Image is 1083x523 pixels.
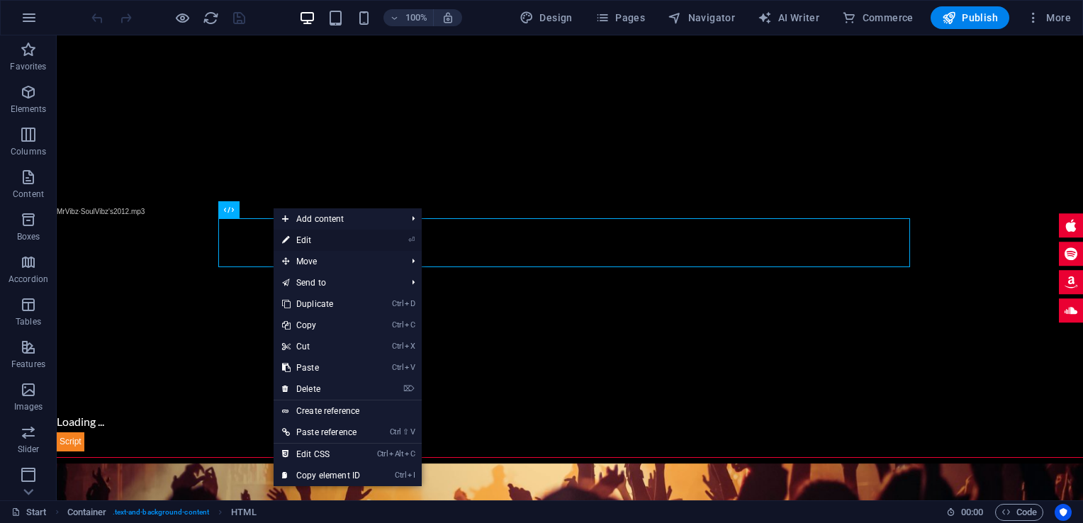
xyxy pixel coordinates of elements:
[995,504,1043,521] button: Code
[274,357,369,378] a: CtrlVPaste
[274,400,422,422] a: Create reference
[405,449,415,459] i: C
[202,9,219,26] button: reload
[405,342,415,351] i: X
[1026,11,1071,25] span: More
[11,359,45,370] p: Features
[931,6,1009,29] button: Publish
[9,274,48,285] p: Accordion
[392,342,403,351] i: Ctrl
[405,299,415,308] i: D
[836,6,919,29] button: Commerce
[203,10,219,26] i: Reload page
[1055,504,1072,521] button: Usercentrics
[274,293,369,315] a: CtrlDDuplicate
[274,444,369,465] a: CtrlAltCEdit CSS
[11,146,46,157] p: Columns
[942,11,998,25] span: Publish
[514,6,578,29] button: Design
[390,427,401,437] i: Ctrl
[383,9,434,26] button: 100%
[67,504,107,521] span: Click to select. Double-click to edit
[405,363,415,372] i: V
[752,6,825,29] button: AI Writer
[174,9,191,26] button: Click here to leave preview mode and continue editing
[410,427,415,437] i: V
[274,272,400,293] a: Send to
[662,6,741,29] button: Navigator
[274,422,369,443] a: Ctrl⇧VPaste reference
[274,336,369,357] a: CtrlXCut
[17,231,40,242] p: Boxes
[1021,6,1077,29] button: More
[590,6,651,29] button: Pages
[274,230,369,251] a: ⏎Edit
[11,103,47,115] p: Elements
[13,189,44,200] p: Content
[971,507,973,517] span: :
[10,61,46,72] p: Favorites
[231,504,256,521] span: Click to select. Double-click to edit
[274,251,400,272] span: Move
[274,208,400,230] span: Add content
[842,11,914,25] span: Commerce
[11,504,47,521] a: Click to cancel selection. Double-click to open Pages
[1001,504,1037,521] span: Code
[442,11,454,24] i: On resize automatically adjust zoom level to fit chosen device.
[595,11,645,25] span: Pages
[113,504,210,521] span: . text-and-background-content
[274,315,369,336] a: CtrlCCopy
[403,384,415,393] i: ⌦
[395,471,406,480] i: Ctrl
[668,11,735,25] span: Navigator
[961,504,983,521] span: 00 00
[392,320,403,330] i: Ctrl
[274,465,369,486] a: CtrlICopy element ID
[403,427,409,437] i: ⇧
[14,401,43,412] p: Images
[405,9,427,26] h6: 100%
[405,320,415,330] i: C
[67,504,257,521] nav: breadcrumb
[16,316,41,327] p: Tables
[377,449,388,459] i: Ctrl
[946,504,984,521] h6: Session time
[758,11,819,25] span: AI Writer
[274,378,369,400] a: ⌦Delete
[408,471,415,480] i: I
[18,444,40,455] p: Slider
[392,363,403,372] i: Ctrl
[520,11,573,25] span: Design
[389,449,403,459] i: Alt
[392,299,403,308] i: Ctrl
[408,235,415,244] i: ⏎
